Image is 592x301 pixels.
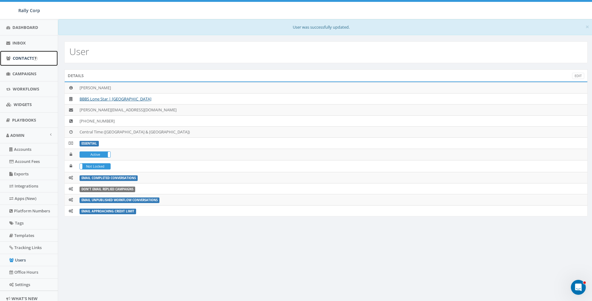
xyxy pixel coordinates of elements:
[571,280,586,295] iframe: Intercom live chat
[585,22,589,31] span: ×
[80,163,111,170] div: LockedNot Locked
[12,71,36,76] span: Campaigns
[14,102,32,107] span: Widgets
[10,132,25,138] span: Admin
[80,187,135,192] label: Don't Email Replied Campaigns
[12,40,26,46] span: Inbox
[69,46,89,57] h2: User
[80,152,110,158] label: Active
[80,197,159,203] label: Email Unpublished Workflow Conversations
[77,104,587,116] td: [PERSON_NAME][EMAIL_ADDRESS][DOMAIN_NAME]
[64,69,588,82] div: Details
[18,7,40,13] span: Rally Corp
[80,164,110,169] label: Not Locked
[12,117,36,123] span: Playbooks
[13,86,39,92] span: Workflows
[80,209,136,214] label: Email Approaching Credit Limit
[12,25,38,30] span: Dashboard
[77,115,587,127] td: [PHONE_NUMBER]
[77,82,587,94] td: [PERSON_NAME]
[572,73,584,79] a: Edit
[77,127,587,138] td: Central Time ([GEOGRAPHIC_DATA] & [GEOGRAPHIC_DATA])
[80,141,99,146] label: ESSENTIAL
[33,56,38,61] input: Submit
[80,96,151,102] a: BBBS Lone Star | [GEOGRAPHIC_DATA]
[585,24,589,30] button: Close
[80,175,138,181] label: Email Completed Conversations
[13,55,34,61] span: Contacts
[80,151,111,158] div: ActiveIn Active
